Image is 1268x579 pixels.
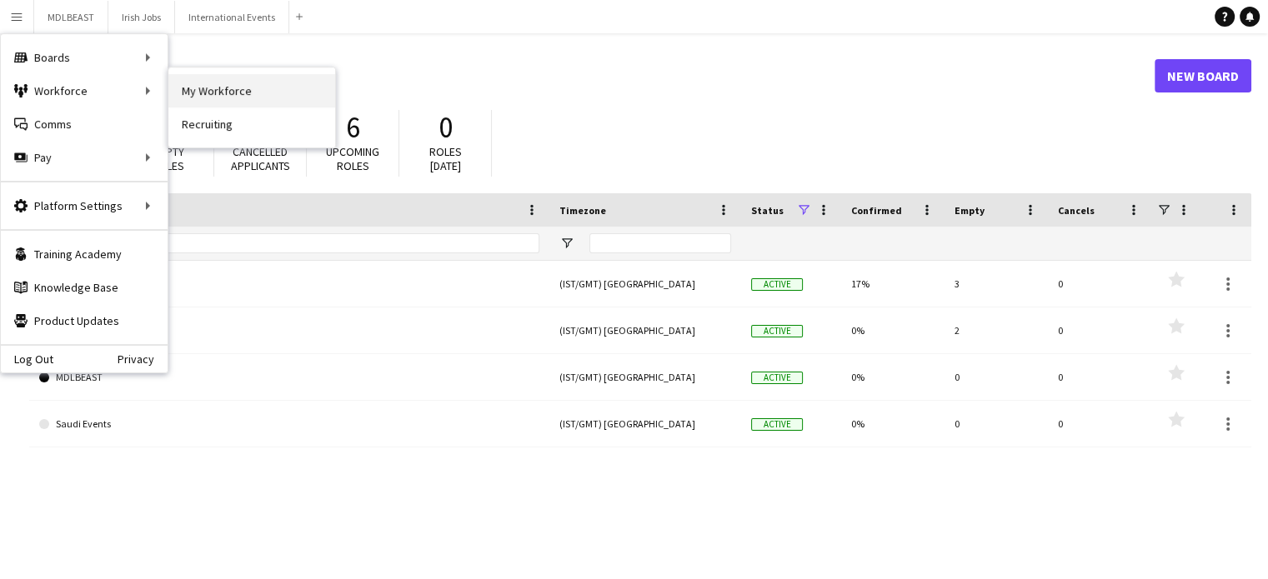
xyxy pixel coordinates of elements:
div: 0% [841,354,945,400]
a: Log Out [1,352,53,366]
div: Boards [1,41,168,74]
span: Active [751,325,803,337]
span: 6 [346,109,360,146]
div: 0 [1048,401,1151,447]
span: Cancels [1058,204,1095,217]
a: MDLBEAST [39,354,539,401]
div: 0% [841,401,945,447]
div: (IST/GMT) [GEOGRAPHIC_DATA] [549,354,741,400]
a: Saudi Events [39,401,539,447]
span: Active [751,418,803,431]
div: 0 [1048,307,1151,353]
a: Knowledge Base [1,271,168,304]
a: Training Academy [1,237,168,271]
a: My Workforce [168,74,335,107]
span: Status [751,204,784,217]
span: Cancelled applicants [231,144,290,173]
span: Empty [955,204,985,217]
div: Pay [1,141,168,174]
input: Board name Filter Input [69,233,539,253]
div: (IST/GMT) [GEOGRAPHIC_DATA] [549,307,741,353]
span: 0 [439,109,453,146]
span: Active [751,372,803,384]
a: New Board [1155,59,1251,92]
button: International Events [175,1,289,33]
a: Product Updates [1,304,168,337]
a: Recruiting [168,107,335,141]
div: 0% [841,307,945,353]
a: Privacy [118,352,168,366]
span: Confirmed [851,204,902,217]
span: Upcoming roles [326,144,379,173]
button: Irish Jobs [108,1,175,33]
div: Platform Settings [1,189,168,222]
div: 0 [945,401,1048,447]
h1: Boards [29,63,1155,88]
span: Timezone [559,204,606,217]
span: Roles [DATE] [429,144,462,173]
div: 3 [945,261,1048,307]
a: International Events [39,261,539,307]
div: Workforce [1,74,168,107]
div: (IST/GMT) [GEOGRAPHIC_DATA] [549,401,741,447]
div: 0 [1048,261,1151,307]
span: Active [751,278,803,291]
button: Open Filter Menu [559,236,574,251]
div: (IST/GMT) [GEOGRAPHIC_DATA] [549,261,741,307]
div: 2 [945,307,1048,353]
div: 0 [945,354,1048,400]
input: Timezone Filter Input [589,233,731,253]
button: MDLBEAST [34,1,108,33]
div: 17% [841,261,945,307]
a: Irish Jobs [39,307,539,354]
a: Comms [1,107,168,141]
div: 0 [1048,354,1151,400]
